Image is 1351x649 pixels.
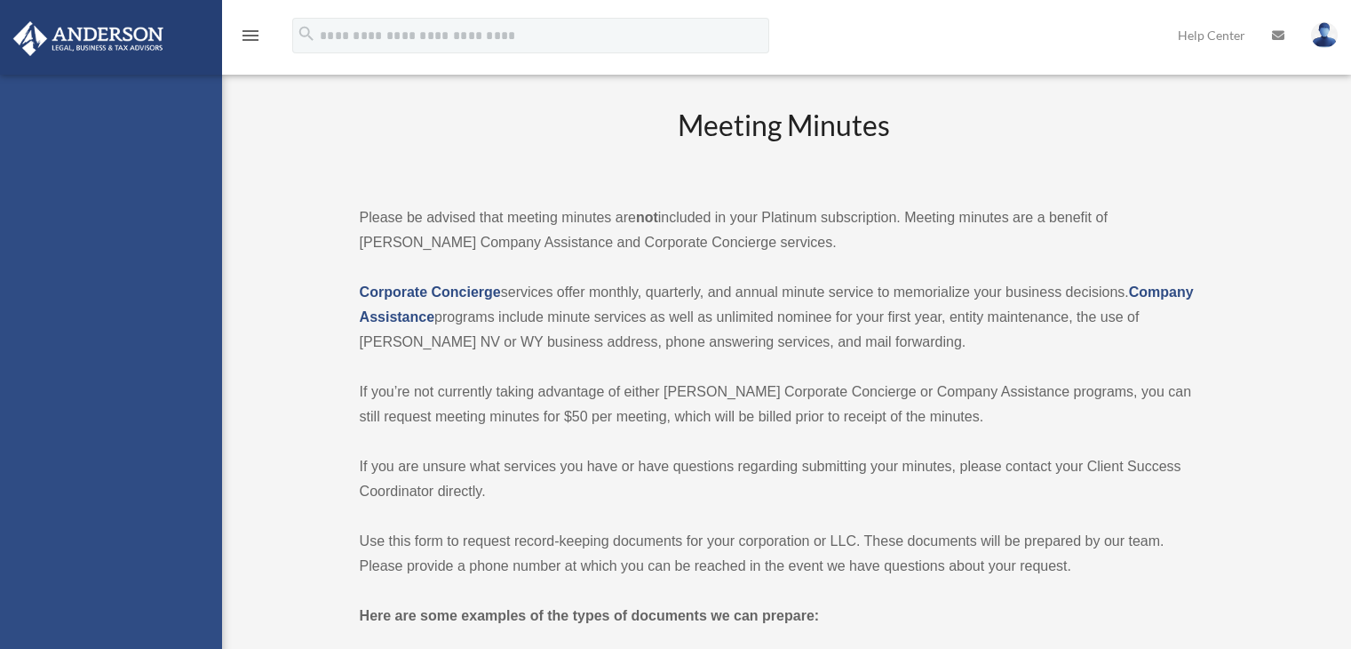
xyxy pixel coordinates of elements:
p: services offer monthly, quarterly, and annual minute service to memorialize your business decisio... [360,280,1210,355]
i: search [297,24,316,44]
img: User Pic [1311,22,1338,48]
i: menu [240,25,261,46]
a: menu [240,31,261,46]
strong: not [636,210,658,225]
p: If you are unsure what services you have or have questions regarding submitting your minutes, ple... [360,454,1210,504]
strong: Here are some examples of the types of documents we can prepare: [360,608,820,623]
p: Please be advised that meeting minutes are included in your Platinum subscription. Meeting minute... [360,205,1210,255]
p: If you’re not currently taking advantage of either [PERSON_NAME] Corporate Concierge or Company A... [360,380,1210,429]
a: Corporate Concierge [360,284,501,300]
h2: Meeting Minutes [360,106,1210,180]
img: Anderson Advisors Platinum Portal [8,21,169,56]
a: Company Assistance [360,284,1194,324]
p: Use this form to request record-keeping documents for your corporation or LLC. These documents wi... [360,529,1210,579]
